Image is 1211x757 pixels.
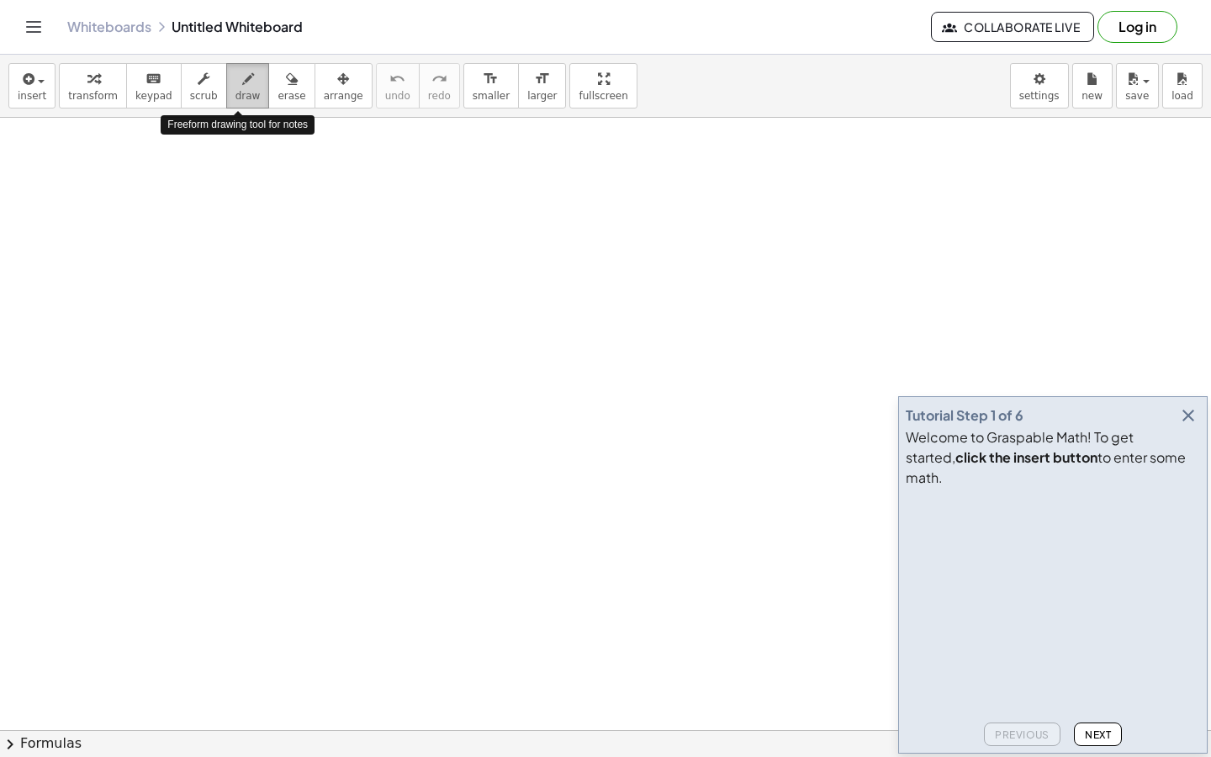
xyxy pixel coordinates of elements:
[126,63,182,109] button: keyboardkeypad
[518,63,566,109] button: format_sizelarger
[376,63,420,109] button: undoundo
[579,90,627,102] span: fullscreen
[161,115,315,135] div: Freeform drawing tool for notes
[181,63,227,109] button: scrub
[1162,63,1203,109] button: load
[527,90,557,102] span: larger
[1081,90,1103,102] span: new
[1097,11,1177,43] button: Log in
[1074,723,1122,746] button: Next
[135,90,172,102] span: keypad
[385,90,410,102] span: undo
[324,90,363,102] span: arrange
[569,63,637,109] button: fullscreen
[419,63,460,109] button: redoredo
[226,63,270,109] button: draw
[315,63,373,109] button: arrange
[235,90,261,102] span: draw
[389,69,405,89] i: undo
[463,63,519,109] button: format_sizesmaller
[145,69,161,89] i: keyboard
[1125,90,1149,102] span: save
[483,69,499,89] i: format_size
[473,90,510,102] span: smaller
[59,63,127,109] button: transform
[534,69,550,89] i: format_size
[431,69,447,89] i: redo
[190,90,218,102] span: scrub
[1019,90,1060,102] span: settings
[278,90,305,102] span: erase
[18,90,46,102] span: insert
[1085,728,1111,741] span: Next
[945,19,1080,34] span: Collaborate Live
[1116,63,1159,109] button: save
[906,405,1023,426] div: Tutorial Step 1 of 6
[428,90,451,102] span: redo
[1010,63,1069,109] button: settings
[67,19,151,35] a: Whiteboards
[931,12,1094,42] button: Collaborate Live
[268,63,315,109] button: erase
[955,448,1097,466] b: click the insert button
[1072,63,1113,109] button: new
[1171,90,1193,102] span: load
[20,13,47,40] button: Toggle navigation
[906,427,1200,488] div: Welcome to Graspable Math! To get started, to enter some math.
[68,90,118,102] span: transform
[8,63,56,109] button: insert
